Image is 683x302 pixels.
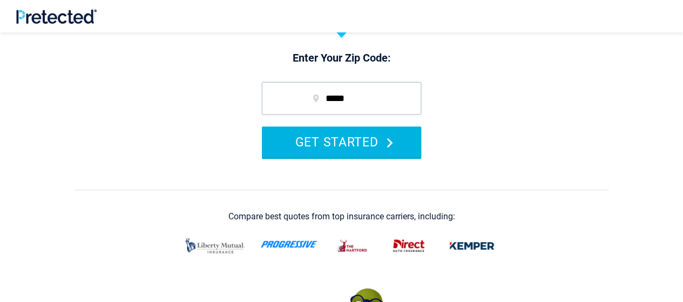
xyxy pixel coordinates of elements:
[251,51,432,66] p: Enter Your Zip Code:
[387,234,430,257] img: direct
[228,212,455,222] div: Compare best quotes from top insurance carriers, including:
[262,82,421,115] input: zip code
[261,240,319,248] img: progressive
[443,234,501,257] img: kemper
[332,234,374,257] img: thehartford
[262,126,421,157] button: GET STARTED
[16,9,97,24] img: Pretected Logo
[182,233,248,259] img: liberty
